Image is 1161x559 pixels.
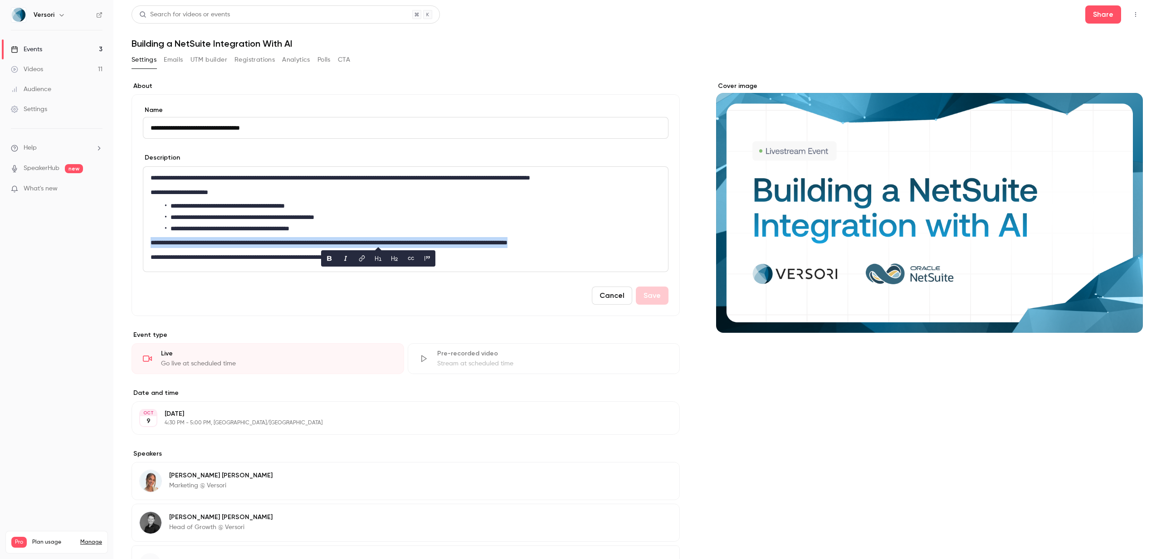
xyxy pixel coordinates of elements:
button: Polls [317,53,331,67]
label: Speakers [132,449,680,458]
button: Settings [132,53,156,67]
div: Pre-recorded videoStream at scheduled time [408,343,680,374]
div: Events [11,45,42,54]
a: Manage [80,539,102,546]
label: Name [143,106,668,115]
p: Head of Growth @ Versori [169,523,273,532]
section: Cover image [716,82,1143,333]
div: Search for videos or events [139,10,230,19]
button: Emails [164,53,183,67]
span: What's new [24,184,58,194]
p: Event type [132,331,680,340]
li: help-dropdown-opener [11,143,102,153]
p: [DATE] [165,409,632,418]
p: 4:30 PM - 5:00 PM, [GEOGRAPHIC_DATA]/[GEOGRAPHIC_DATA] [165,419,632,427]
img: Versori [11,8,26,22]
div: Videos [11,65,43,74]
img: George Goodfellow [140,512,161,534]
span: Help [24,143,37,153]
h6: Versori [34,10,54,19]
div: LiveGo live at scheduled time [132,343,404,374]
div: Pre-recorded video [437,349,669,358]
label: Date and time [132,389,680,398]
label: Cover image [716,82,1143,91]
div: Live [161,349,393,358]
p: [PERSON_NAME] [PERSON_NAME] [169,513,273,522]
button: Cancel [592,287,632,305]
button: CTA [338,53,350,67]
button: Registrations [234,53,275,67]
label: About [132,82,680,91]
iframe: Noticeable Trigger [92,185,102,193]
p: Marketing @ Versori [169,481,273,490]
section: description [143,166,668,272]
span: Plan usage [32,539,75,546]
button: link [355,251,369,266]
div: Audience [11,85,51,94]
p: 9 [146,417,151,426]
div: George Goodfellow[PERSON_NAME] [PERSON_NAME]Head of Growth @ Versori [132,504,680,542]
p: [PERSON_NAME] [PERSON_NAME] [169,471,273,480]
div: OCT [140,410,156,416]
div: Settings [11,105,47,114]
div: Stream at scheduled time [437,359,669,368]
button: UTM builder [190,53,227,67]
img: sophie Burgess [140,470,161,492]
button: italic [338,251,353,266]
div: editor [143,167,668,272]
button: blockquote [420,251,434,266]
button: Share [1085,5,1121,24]
span: Pro [11,537,27,548]
a: SpeakerHub [24,164,59,173]
div: Go live at scheduled time [161,359,393,368]
div: sophie Burgess[PERSON_NAME] [PERSON_NAME]Marketing @ Versori [132,462,680,500]
h1: Building a NetSuite Integration With AI [132,38,1143,49]
span: new [65,164,83,173]
label: Description [143,153,180,162]
button: bold [322,251,337,266]
button: Analytics [282,53,310,67]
